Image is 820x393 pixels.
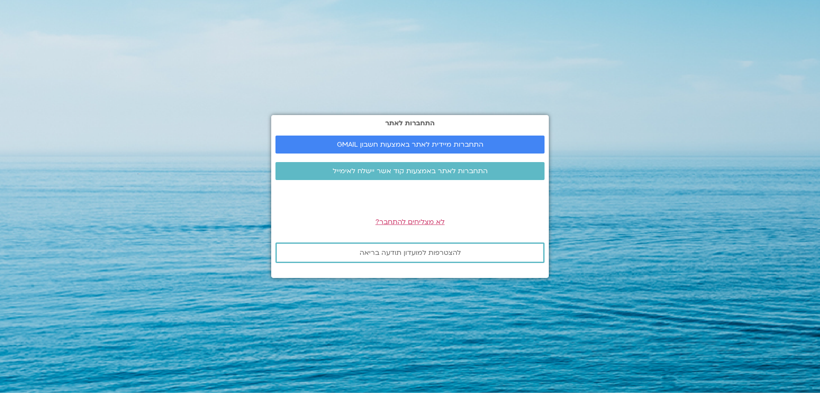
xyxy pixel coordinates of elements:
h2: התחברות לאתר [275,119,545,127]
a: התחברות לאתר באמצעות קוד אשר יישלח לאימייל [275,162,545,180]
span: התחברות לאתר באמצעות קוד אשר יישלח לאימייל [333,167,488,175]
a: התחברות מיידית לאתר באמצעות חשבון GMAIL [275,136,545,154]
span: להצטרפות למועדון תודעה בריאה [360,249,461,257]
a: להצטרפות למועדון תודעה בריאה [275,242,545,263]
a: לא מצליחים להתחבר? [375,217,445,227]
span: התחברות מיידית לאתר באמצעות חשבון GMAIL [337,141,483,148]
